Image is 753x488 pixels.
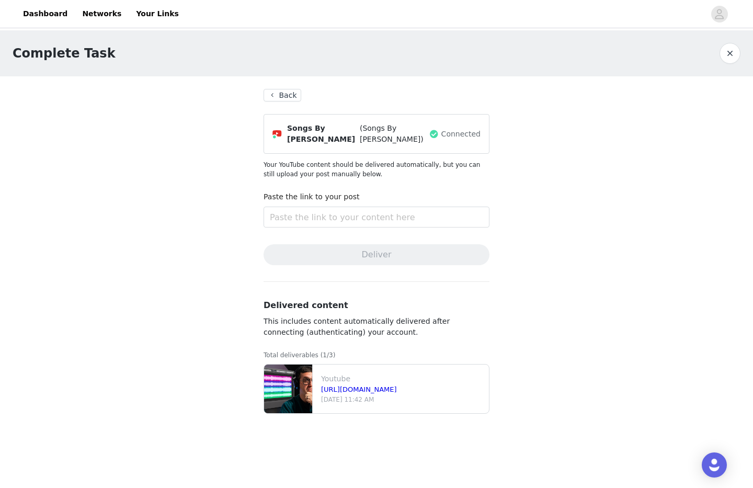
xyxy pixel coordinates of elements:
button: Back [264,89,301,101]
a: [URL][DOMAIN_NAME] [321,385,397,393]
input: Paste the link to your content here [264,207,489,228]
p: [DATE] 11:42 AM [321,395,485,404]
p: Youtube [321,373,485,384]
p: Your YouTube content should be delivered automatically, but you can still upload your post manual... [264,160,489,179]
div: avatar [714,6,724,22]
button: Deliver [264,244,489,265]
span: Songs By [PERSON_NAME] [287,123,358,145]
p: Total deliverables (1/3) [264,350,489,360]
span: Connected [441,129,481,140]
label: Paste the link to your post [264,192,360,201]
a: Your Links [130,2,185,26]
span: This includes content automatically delivered after connecting (authenticating) your account. [264,317,450,336]
span: (Songs By [PERSON_NAME]) [360,123,427,145]
h3: Delivered content [264,299,489,312]
h1: Complete Task [13,44,116,63]
a: Dashboard [17,2,74,26]
a: Networks [76,2,128,26]
div: Open Intercom Messenger [702,452,727,478]
img: file [264,365,312,413]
